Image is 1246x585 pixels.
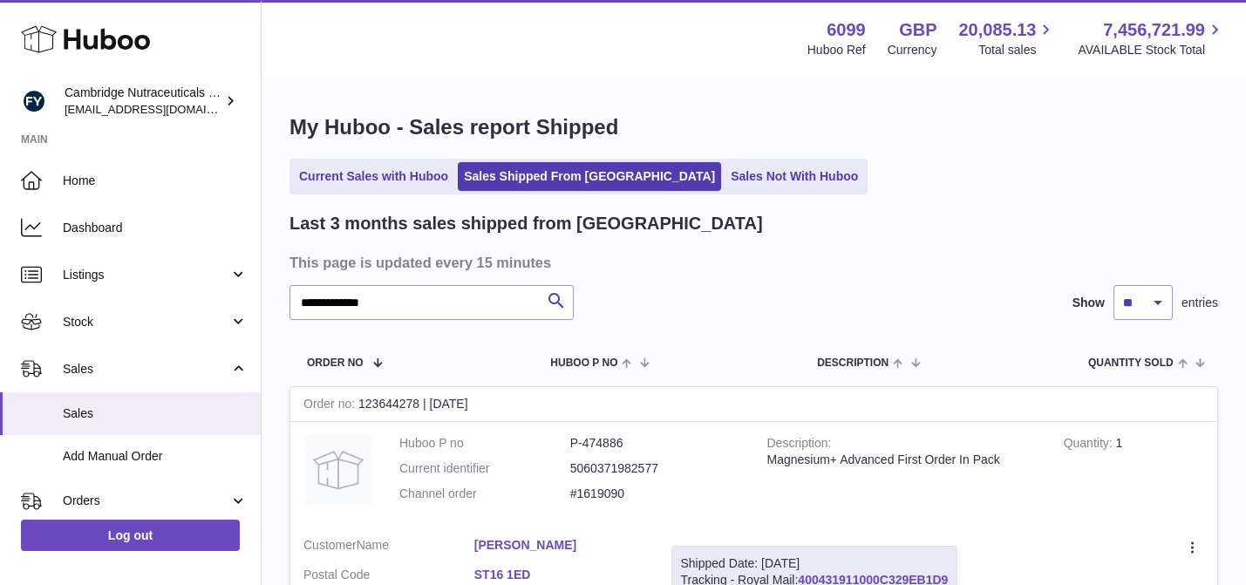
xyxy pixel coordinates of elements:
[399,460,570,477] dt: Current identifier
[1088,357,1174,369] span: Quantity Sold
[1181,295,1218,311] span: entries
[307,357,364,369] span: Order No
[303,435,373,505] img: no-photo.jpg
[958,18,1036,42] span: 20,085.13
[817,357,889,369] span: Description
[474,537,645,554] a: [PERSON_NAME]
[474,567,645,583] a: ST16 1ED
[63,220,248,236] span: Dashboard
[570,435,741,452] dd: P-474886
[725,162,864,191] a: Sales Not With Huboo
[63,493,229,509] span: Orders
[399,435,570,452] dt: Huboo P no
[570,460,741,477] dd: 5060371982577
[958,18,1056,58] a: 20,085.13 Total sales
[570,486,741,502] dd: #1619090
[289,113,1218,141] h1: My Huboo - Sales report Shipped
[1078,42,1225,58] span: AVAILABLE Stock Total
[827,18,866,42] strong: 6099
[63,314,229,330] span: Stock
[1072,295,1105,311] label: Show
[458,162,721,191] a: Sales Shipped From [GEOGRAPHIC_DATA]
[63,173,248,189] span: Home
[1051,422,1217,524] td: 1
[1064,436,1116,454] strong: Quantity
[681,555,949,572] div: Shipped Date: [DATE]
[21,520,240,551] a: Log out
[767,436,832,454] strong: Description
[21,88,47,114] img: huboo@camnutra.com
[65,102,256,116] span: [EMAIL_ADDRESS][DOMAIN_NAME]
[290,387,1217,422] div: 123644278 | [DATE]
[63,448,248,465] span: Add Manual Order
[303,397,358,415] strong: Order no
[65,85,221,118] div: Cambridge Nutraceuticals Ltd
[899,18,936,42] strong: GBP
[303,537,474,558] dt: Name
[63,361,229,378] span: Sales
[303,538,357,552] span: Customer
[1103,18,1205,42] span: 7,456,721.99
[807,42,866,58] div: Huboo Ref
[63,405,248,422] span: Sales
[289,212,763,235] h2: Last 3 months sales shipped from [GEOGRAPHIC_DATA]
[63,267,229,283] span: Listings
[978,42,1056,58] span: Total sales
[289,253,1214,272] h3: This page is updated every 15 minutes
[399,486,570,502] dt: Channel order
[767,452,1038,468] div: Magnesium+ Advanced First Order In Pack
[293,162,454,191] a: Current Sales with Huboo
[1078,18,1225,58] a: 7,456,721.99 AVAILABLE Stock Total
[550,357,617,369] span: Huboo P no
[888,42,937,58] div: Currency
